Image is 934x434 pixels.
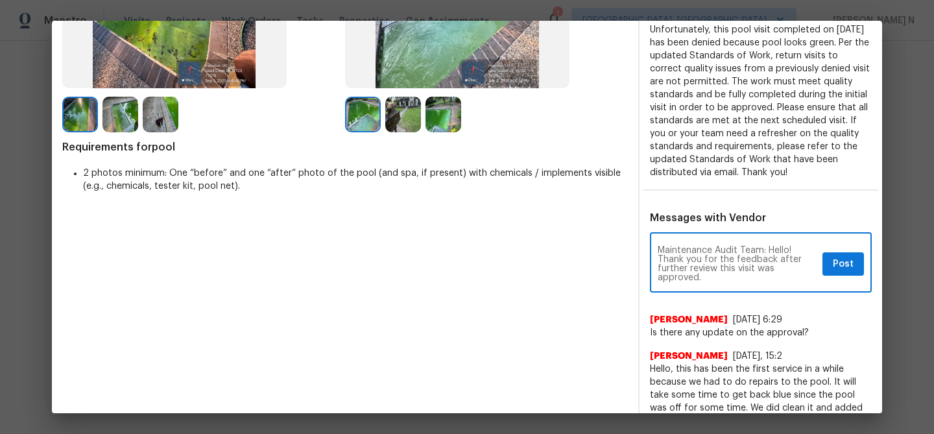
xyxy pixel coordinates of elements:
span: Additional details: Maintenance Audit Team: Hello! Unfortunately, this pool visit completed on [D... [650,12,870,177]
span: [PERSON_NAME] [650,313,728,326]
span: Messages with Vendor [650,213,766,223]
span: [DATE] 6:29 [733,315,782,324]
li: 2 photos minimum: One “before” and one “after” photo of the pool (and spa, if present) with chemi... [83,167,628,193]
button: Post [822,252,864,276]
span: Is there any update on the approval? [650,326,872,339]
span: Requirements for pool [62,141,628,154]
textarea: Maintenance Audit Team: Hello! Thank you for the feedback after further review this visit was app... [658,246,817,282]
span: Hello, this has been the first service in a while because we had to do repairs to the pool. It wi... [650,363,872,428]
span: [PERSON_NAME] [650,350,728,363]
span: Post [833,256,854,272]
span: [DATE], 15:2 [733,352,782,361]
